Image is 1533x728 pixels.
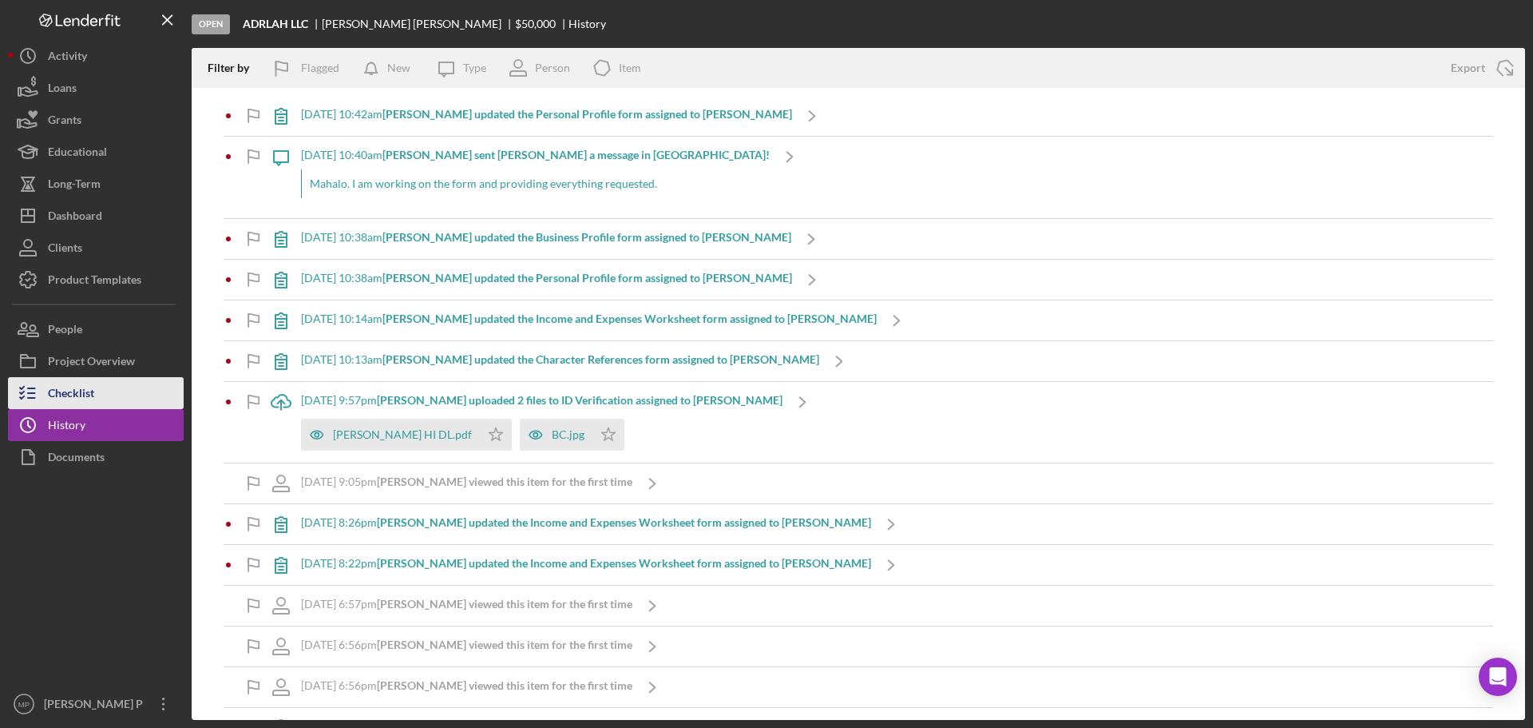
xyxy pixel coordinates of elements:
[535,62,570,74] div: Person
[48,377,94,413] div: Checklist
[1479,658,1517,696] div: Open Intercom Messenger
[192,14,230,34] div: Open
[8,136,184,168] button: Educational
[48,409,85,445] div: History
[1451,52,1485,84] div: Export
[301,679,632,692] div: [DATE] 6:56pm
[301,516,871,529] div: [DATE] 8:26pm
[208,62,261,74] div: Filter by
[48,345,135,381] div: Project Overview
[48,232,82,268] div: Clients
[261,137,810,218] a: [DATE] 10:40am[PERSON_NAME] sent [PERSON_NAME] a message in [GEOGRAPHIC_DATA]!Mahalo. I am workin...
[301,419,512,451] button: [PERSON_NAME] HI DL.pdf
[261,463,672,503] a: [DATE] 9:05pm[PERSON_NAME] viewed this item for the first time
[387,52,410,84] div: New
[261,586,672,626] a: [DATE] 6:57pm[PERSON_NAME] viewed this item for the first time
[377,597,632,611] b: [PERSON_NAME] viewed this item for the first time
[552,428,584,441] div: BC.jpg
[301,52,339,84] div: Flagged
[261,627,672,666] a: [DATE] 6:56pm[PERSON_NAME] viewed this item for the first time
[48,136,107,172] div: Educational
[48,264,141,300] div: Product Templates
[8,345,184,377] button: Project Overview
[382,107,792,121] b: [PERSON_NAME] updated the Personal Profile form assigned to [PERSON_NAME]
[377,556,871,570] b: [PERSON_NAME] updated the Income and Expenses Worksheet form assigned to [PERSON_NAME]
[301,475,632,488] div: [DATE] 9:05pm
[301,557,871,570] div: [DATE] 8:22pm
[48,40,87,76] div: Activity
[8,104,184,136] button: Grants
[301,598,632,611] div: [DATE] 6:57pm
[261,219,831,259] a: [DATE] 10:38am[PERSON_NAME] updated the Business Profile form assigned to [PERSON_NAME]
[8,232,184,264] button: Clients
[301,353,819,366] div: [DATE] 10:13am
[619,62,641,74] div: Item
[261,96,832,136] a: [DATE] 10:42am[PERSON_NAME] updated the Personal Profile form assigned to [PERSON_NAME]
[8,40,184,72] button: Activity
[48,168,101,204] div: Long-Term
[8,409,184,441] button: History
[301,638,632,651] div: [DATE] 6:56pm
[261,341,859,381] a: [DATE] 10:13am[PERSON_NAME] updated the Character References form assigned to [PERSON_NAME]
[48,313,82,349] div: People
[8,313,184,345] button: People
[377,515,871,529] b: [PERSON_NAME] updated the Income and Expenses Worksheet form assigned to [PERSON_NAME]
[8,72,184,104] button: Loans
[40,688,144,724] div: [PERSON_NAME] P
[515,17,556,30] span: $50,000
[8,264,184,296] button: Product Templates
[382,312,877,325] b: [PERSON_NAME] updated the Income and Expenses Worksheet form assigned to [PERSON_NAME]
[301,272,792,284] div: [DATE] 10:38am
[382,271,792,284] b: [PERSON_NAME] updated the Personal Profile form assigned to [PERSON_NAME]
[243,18,308,30] b: ADRLAH LLC
[520,419,624,451] button: BC.jpg
[301,149,770,161] div: [DATE] 10:40am
[261,545,911,585] a: [DATE] 8:22pm[PERSON_NAME] updated the Income and Expenses Worksheet form assigned to [PERSON_NAME]
[355,52,426,84] button: New
[18,700,30,709] text: MP
[301,312,877,325] div: [DATE] 10:14am
[301,394,782,407] div: [DATE] 9:57pm
[382,230,791,244] b: [PERSON_NAME] updated the Business Profile form assigned to [PERSON_NAME]
[382,148,770,161] b: [PERSON_NAME] sent [PERSON_NAME] a message in [GEOGRAPHIC_DATA]!
[8,168,184,200] button: Long-Term
[377,678,632,692] b: [PERSON_NAME] viewed this item for the first time
[48,200,102,236] div: Dashboard
[377,475,632,488] b: [PERSON_NAME] viewed this item for the first time
[48,441,105,477] div: Documents
[261,52,355,84] button: Flagged
[301,169,770,198] div: Mahalo. I am working on the form and providing everything requested.
[8,200,184,232] button: Dashboard
[322,18,515,30] div: [PERSON_NAME] [PERSON_NAME]
[377,638,632,651] b: [PERSON_NAME] viewed this item for the first time
[568,18,606,30] div: History
[301,231,791,244] div: [DATE] 10:38am
[463,62,486,74] div: Type
[301,108,792,121] div: [DATE] 10:42am
[8,688,184,720] button: MP[PERSON_NAME] P
[8,377,184,409] button: Checklist
[261,260,832,300] a: [DATE] 10:38am[PERSON_NAME] updated the Personal Profile form assigned to [PERSON_NAME]
[261,667,672,707] a: [DATE] 6:56pm[PERSON_NAME] viewed this item for the first time
[333,428,472,441] div: [PERSON_NAME] HI DL.pdf
[382,352,819,366] b: [PERSON_NAME] updated the Character References form assigned to [PERSON_NAME]
[261,300,917,340] a: [DATE] 10:14am[PERSON_NAME] updated the Income and Expenses Worksheet form assigned to [PERSON_NAME]
[261,382,822,463] a: [DATE] 9:57pm[PERSON_NAME] uploaded 2 files to ID Verification assigned to [PERSON_NAME][PERSON_N...
[261,504,911,544] a: [DATE] 8:26pm[PERSON_NAME] updated the Income and Expenses Worksheet form assigned to [PERSON_NAME]
[377,393,782,407] b: [PERSON_NAME] uploaded 2 files to ID Verification assigned to [PERSON_NAME]
[48,104,81,140] div: Grants
[8,441,184,473] button: Documents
